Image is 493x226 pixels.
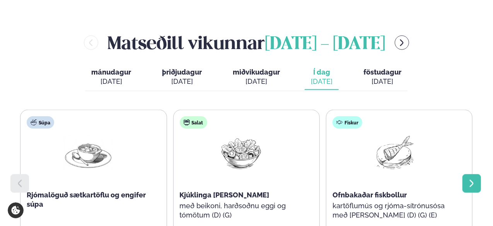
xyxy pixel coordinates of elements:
button: menu-btn-right [395,36,409,50]
button: þriðjudagur [DATE] [156,65,208,90]
button: miðvikudagur [DATE] [227,65,286,90]
div: Salat [180,116,207,129]
div: [DATE] [311,77,333,86]
button: menu-btn-left [84,36,98,50]
div: [DATE] [162,77,202,86]
button: föstudagur [DATE] [357,65,408,90]
div: Súpa [27,116,54,129]
button: Í dag [DATE] [305,65,339,90]
img: Fish.png [369,135,419,171]
img: Soup.png [63,135,113,171]
span: mánudagur [91,68,131,76]
span: föstudagur [363,68,401,76]
span: Ofnbakaðar fiskbollur [333,191,407,199]
p: kartöflumús og rjóma-sítrónusósa með [PERSON_NAME] (D) (G) (E) [333,201,455,220]
img: soup.svg [31,119,37,126]
div: Fiskur [333,116,362,129]
span: miðvikudagur [233,68,280,76]
img: Salad.png [217,135,266,171]
p: með beikoni, harðsoðnu eggi og tómötum (D) (G) [180,201,303,220]
a: Cookie settings [8,202,24,218]
span: Kjúklinga [PERSON_NAME] [180,191,270,199]
h2: Matseðill vikunnar [107,30,386,55]
div: [DATE] [91,77,131,86]
button: mánudagur [DATE] [85,65,137,90]
div: [DATE] [233,77,280,86]
span: þriðjudagur [162,68,202,76]
span: Í dag [311,68,333,77]
img: fish.svg [336,119,343,126]
div: [DATE] [363,77,401,86]
span: [DATE] - [DATE] [265,36,386,53]
img: salad.svg [184,119,190,126]
span: Rjómalöguð sætkartöflu og engifer súpa [27,191,146,208]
